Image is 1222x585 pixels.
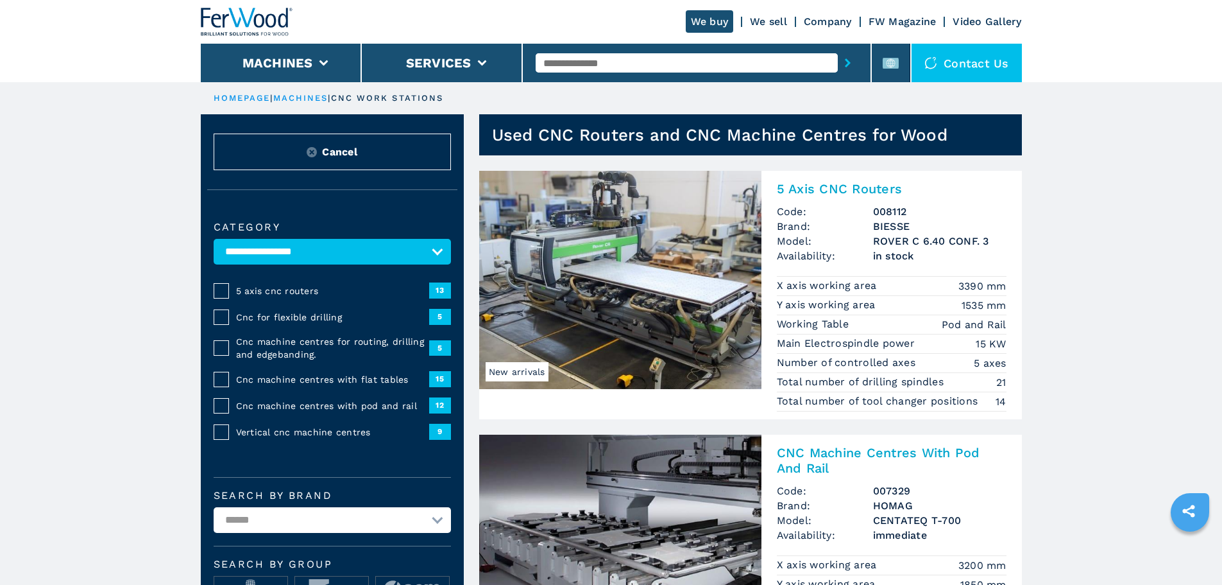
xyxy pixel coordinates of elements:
[777,394,981,408] p: Total number of tool changer positions
[804,15,852,28] a: Company
[429,283,451,298] span: 13
[996,375,1006,390] em: 21
[873,219,1006,234] h3: BIESSE
[976,336,1006,351] em: 15 KW
[777,204,873,219] span: Code:
[777,484,873,498] span: Code:
[777,558,880,572] p: X axis working area
[406,55,471,71] button: Services
[236,311,429,324] span: Cnc for flexible drilling
[777,375,947,389] p: Total number of drilling spindles
[429,371,451,387] span: 15
[873,204,1006,219] h3: 008112
[322,144,357,159] span: Cancel
[429,309,451,324] span: 5
[996,394,1006,409] em: 14
[236,399,429,412] span: Cnc machine centres with pod and rail
[686,10,734,33] a: We buy
[873,234,1006,249] h3: ROVER C 6.40 CONF. 3
[869,15,937,28] a: FW Magazine
[214,559,451,570] span: Search by group
[307,147,317,157] img: Reset
[777,249,873,263] span: Availability:
[479,171,761,389] img: 5 Axis CNC Routers BIESSE ROVER C 6.40 CONF. 3
[777,298,879,312] p: Y axis working area
[236,335,429,361] span: Cnc machine centres for routing, drilling and edgebanding.
[214,222,451,232] label: Category
[1167,527,1212,575] iframe: Chat
[214,93,271,103] a: HOMEPAGE
[236,284,429,297] span: 5 axis cnc routers
[777,279,880,293] p: X axis working area
[777,317,853,331] p: Working Table
[777,336,919,351] p: Main Electrospindle power
[242,55,313,71] button: Machines
[429,397,451,413] span: 12
[270,93,273,103] span: |
[777,445,1006,476] h2: CNC Machine Centres With Pod And Rail
[924,57,937,69] img: Contact us
[214,134,451,170] button: ResetCancel
[958,279,1006,293] em: 3390 mm
[873,513,1006,528] h3: CENTATEQ T-700
[777,219,873,234] span: Brand:
[328,93,330,103] span: |
[492,125,947,145] h1: Used CNC Routers and CNC Machine Centres for Wood
[777,528,873,543] span: Availability:
[974,356,1006,371] em: 5 axes
[479,171,1022,419] a: 5 Axis CNC Routers BIESSE ROVER C 6.40 CONF. 3New arrivals5 Axis CNC RoutersCode:008112Brand:BIES...
[873,484,1006,498] h3: 007329
[236,373,429,386] span: Cnc machine centres with flat tables
[838,48,858,78] button: submit-button
[777,356,919,370] p: Number of controlled axes
[958,558,1006,573] em: 3200 mm
[777,181,1006,196] h2: 5 Axis CNC Routers
[942,317,1006,332] em: Pod and Rail
[486,362,548,381] span: New arrivals
[873,498,1006,513] h3: HOMAG
[236,426,429,439] span: Vertical cnc machine centres
[953,15,1021,28] a: Video Gallery
[777,498,873,513] span: Brand:
[777,513,873,528] span: Model:
[873,528,1006,543] span: immediate
[912,44,1022,82] div: Contact us
[201,8,293,36] img: Ferwood
[962,298,1006,313] em: 1535 mm
[1173,495,1205,527] a: sharethis
[214,491,451,501] label: Search by brand
[273,93,328,103] a: machines
[777,234,873,249] span: Model:
[750,15,787,28] a: We sell
[873,249,1006,263] span: in stock
[429,424,451,439] span: 9
[429,340,451,356] span: 5
[331,92,444,104] p: cnc work stations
